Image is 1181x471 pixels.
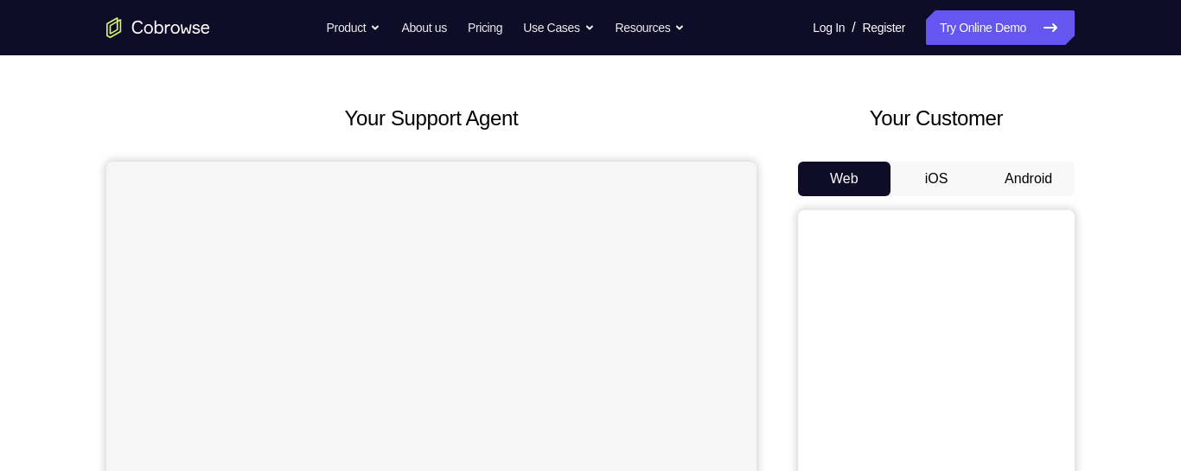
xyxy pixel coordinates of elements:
[798,162,891,196] button: Web
[468,10,502,45] a: Pricing
[106,103,756,134] h2: Your Support Agent
[863,10,905,45] a: Register
[327,10,381,45] button: Product
[982,162,1075,196] button: Android
[106,17,210,38] a: Go to the home page
[852,17,855,38] span: /
[401,10,446,45] a: About us
[926,10,1075,45] a: Try Online Demo
[891,162,983,196] button: iOS
[813,10,845,45] a: Log In
[616,10,686,45] button: Resources
[798,103,1075,134] h2: Your Customer
[523,10,594,45] button: Use Cases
